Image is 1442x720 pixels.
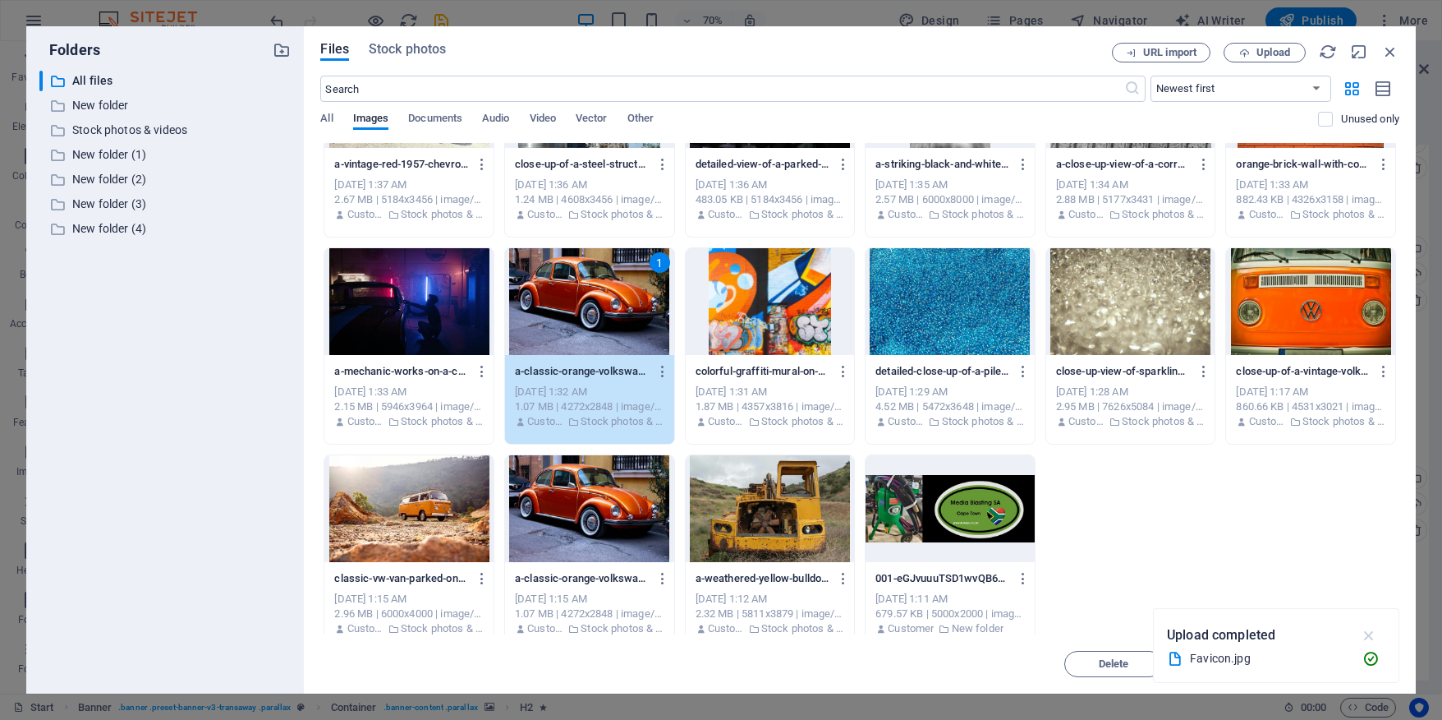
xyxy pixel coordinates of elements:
span: Video [530,108,556,132]
div: By: Customer | Folder: Stock photos & videos [696,207,845,222]
span: Files [320,39,349,59]
div: By: Customer | Folder: Stock photos & videos [1056,414,1205,429]
p: Customer [708,414,744,429]
p: Stock photos & videos [72,121,261,140]
p: Stock photos & videos [1302,414,1385,429]
div: [DATE] 1:12 AM [696,592,845,607]
div: 860.66 KB | 4531x3021 | image/jpeg [1236,399,1385,414]
input: Search [320,76,1123,102]
div: By: Customer | Folder: Stock photos & videos [334,414,484,429]
p: Customer [888,621,934,636]
div: Stock photos & videos [39,120,291,141]
i: Minimize [1350,43,1368,61]
p: New folder [952,621,1003,636]
i: Reload [1319,43,1337,61]
div: [DATE] 1:15 AM [515,592,664,607]
div: [DATE] 1:31 AM [696,385,845,399]
p: New folder (1) [72,145,261,164]
p: Stock photos & videos [401,621,484,636]
div: [DATE] 1:34 AM [1056,178,1205,192]
span: Stock photos [369,39,446,59]
p: classic-vw-van-parked-on-rocky-terrain-with-mountains-in-alegria-el-salvador-kCAbmzMjxFMUNCyT068z... [334,571,468,586]
p: Customer [1249,414,1285,429]
span: Upload [1256,48,1290,58]
div: 2.67 MB | 5184x3456 | image/jpeg [334,192,484,207]
div: [DATE] 1:15 AM [334,592,484,607]
p: Customer [347,207,383,222]
div: [DATE] 1:35 AM [875,178,1025,192]
span: Documents [408,108,462,132]
p: Upload completed [1167,625,1275,646]
span: Vector [576,108,608,132]
div: [DATE] 1:33 AM [334,385,484,399]
div: By: Customer | Folder: Stock photos & videos [334,621,484,636]
div: 679.57 KB | 5000x2000 | image/jpeg [875,607,1025,621]
div: [DATE] 1:28 AM [1056,385,1205,399]
p: New folder (2) [72,170,261,189]
div: [DATE] 1:36 AM [515,178,664,192]
p: Customer [527,621,563,636]
p: All files [72,72,261,90]
div: 882.43 KB | 4326x3158 | image/jpeg [1236,192,1385,207]
p: New folder (4) [72,219,261,238]
div: By: Customer | Folder: Stock photos & videos [515,207,664,222]
div: ​ [39,71,43,91]
div: 1.87 MB | 4357x3816 | image/jpeg [696,399,845,414]
p: a-striking-black-and-white-photo-of-a-steel-silo-with-a-cloud-filled-sky-in-ukraine-ksszSFvDii4Ic... [875,157,1009,172]
div: By: Customer | Folder: Stock photos & videos [696,621,845,636]
div: 2.57 MB | 6000x8000 | image/jpeg [875,192,1025,207]
div: By: Customer | Folder: New folder [875,621,1025,636]
div: By: Customer | Folder: Stock photos & videos [1236,414,1385,429]
p: Customer [888,207,924,222]
p: Stock photos & videos [761,621,844,636]
p: Stock photos & videos [942,414,1025,429]
p: close-up-of-a-vintage-volkswagen-van-s-front-emblem-with-bright-orange-color-and-classic-design-Q... [1236,364,1370,379]
p: Stock photos & videos [581,621,664,636]
div: By: Customer | Folder: Stock photos & videos [1056,207,1205,222]
p: Stock photos & videos [761,207,844,222]
p: Customer [527,207,563,222]
div: By: Customer | Folder: Stock photos & videos [875,207,1025,222]
div: By: Customer | Folder: Stock photos & videos [875,414,1025,429]
div: [DATE] 1:32 AM [515,385,664,399]
p: Customer [708,621,744,636]
span: Delete [1099,659,1129,669]
p: New folder (3) [72,195,261,214]
div: [DATE] 1:29 AM [875,385,1025,399]
p: a-classic-orange-volkswagen-beetle-parked-on-a-street-in-istanbul-Xcp4DPbXz9fp7HPa1Dgxzw.jpeg [515,571,649,586]
p: Customer [347,621,383,636]
div: 2.96 MB | 6000x4000 | image/jpeg [334,607,484,621]
button: Upload [1224,43,1306,62]
div: New folder (3) [39,194,291,215]
p: close-up-view-of-sparkling-transparent-crystal-beads-with-bokeh-effect-GnARLasLwFG6eXvSJx3bAQ.jpeg [1056,364,1190,379]
span: URL import [1143,48,1196,58]
div: By: Customer | Folder: Stock photos & videos [1236,207,1385,222]
div: [DATE] 1:33 AM [1236,178,1385,192]
p: Customer [527,414,563,429]
div: [DATE] 1:11 AM [875,592,1025,607]
div: 483.05 KB | 5184x3456 | image/jpeg [696,192,845,207]
p: Customer [347,414,383,429]
p: Stock photos & videos [761,414,844,429]
p: close-up-of-a-steel-structure-at-spacex-starbase-in-brownsville-texas-under-a-clear-blue-sky-bO5d... [515,157,649,172]
div: New folder (4) [39,219,291,239]
div: [DATE] 1:17 AM [1236,385,1385,399]
div: New folder [39,95,291,116]
div: By: Customer | Folder: Stock photos & videos [515,414,664,429]
i: Close [1381,43,1399,61]
div: 1.07 MB | 4272x2848 | image/jpeg [515,399,664,414]
div: 2.88 MB | 5177x3431 | image/jpeg [1056,192,1205,207]
p: Customer [888,414,924,429]
p: Customer [1068,207,1104,222]
div: 2.32 MB | 5811x3879 | image/jpeg [696,607,845,621]
i: Create new folder [273,41,291,59]
div: 4.52 MB | 5472x3648 | image/jpeg [875,399,1025,414]
div: [DATE] 1:36 AM [696,178,845,192]
span: Images [353,108,389,132]
p: a-close-up-view-of-a-corrugated-metal-sheet-with-a-striped-pattern-and-textured-surface-f4TIy8EXF... [1056,157,1190,172]
p: a-vintage-red-1957-chevrolet-showcased-at-an-outdoor-car-exhibition-with-attendees-7aovtamxMf_bC5... [334,157,468,172]
div: 1.24 MB | 4608x3456 | image/jpeg [515,192,664,207]
p: detailed-view-of-a-parked-royal-enfield-motorcycle-showing-handle-bars-and-gas-tank-qi5tzXVkh_MKi... [696,157,829,172]
span: Other [627,108,654,132]
p: Stock photos & videos [581,207,664,222]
